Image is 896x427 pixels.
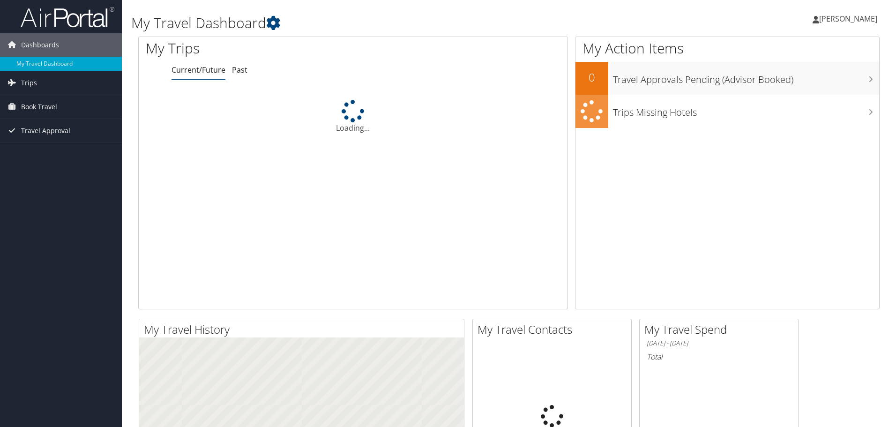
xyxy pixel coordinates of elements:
h2: 0 [575,69,608,85]
h6: [DATE] - [DATE] [647,339,791,348]
h3: Travel Approvals Pending (Advisor Booked) [613,68,879,86]
h2: My Travel Contacts [478,322,631,337]
h1: My Travel Dashboard [131,13,635,33]
span: Dashboards [21,33,59,57]
h1: My Action Items [575,38,879,58]
a: Current/Future [172,65,225,75]
h3: Trips Missing Hotels [613,101,879,119]
h6: Total [647,352,791,362]
a: Past [232,65,247,75]
a: [PERSON_NAME] [813,5,887,33]
span: Book Travel [21,95,57,119]
span: Trips [21,71,37,95]
a: 0Travel Approvals Pending (Advisor Booked) [575,62,879,95]
h2: My Travel Spend [644,322,798,337]
span: [PERSON_NAME] [819,14,877,24]
div: Loading... [139,100,567,134]
a: Trips Missing Hotels [575,95,879,128]
h2: My Travel History [144,322,464,337]
h1: My Trips [146,38,382,58]
img: airportal-logo.png [21,6,114,28]
span: Travel Approval [21,119,70,142]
